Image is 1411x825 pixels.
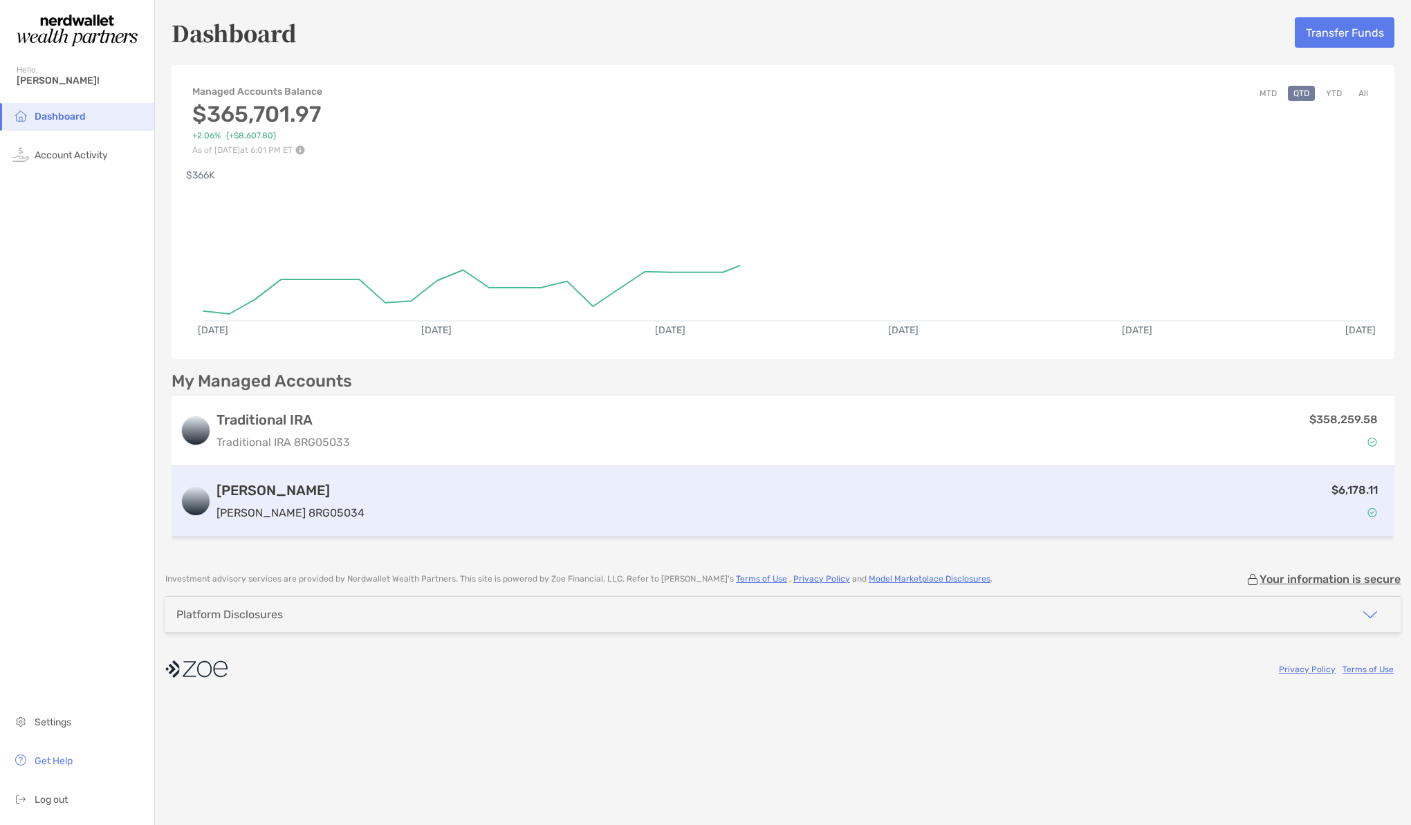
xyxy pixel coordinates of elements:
[216,504,365,521] p: [PERSON_NAME] 8RG05034
[35,755,73,767] span: Get Help
[1288,86,1315,101] button: QTD
[1254,86,1282,101] button: MTD
[1345,324,1376,336] text: [DATE]
[17,75,146,86] span: [PERSON_NAME]!
[172,17,297,48] h5: Dashboard
[12,790,29,807] img: logout icon
[176,608,283,621] div: Platform Disclosures
[1122,324,1152,336] text: [DATE]
[192,145,324,155] p: As of [DATE] at 6:01 PM ET
[216,482,365,499] h3: [PERSON_NAME]
[198,324,228,336] text: [DATE]
[12,107,29,124] img: household icon
[216,411,350,428] h3: Traditional IRA
[12,146,29,163] img: activity icon
[655,324,685,336] text: [DATE]
[1362,606,1378,623] img: icon arrow
[165,653,228,685] img: company logo
[736,574,787,584] a: Terms of Use
[35,111,86,122] span: Dashboard
[172,373,352,390] p: My Managed Accounts
[182,488,210,515] img: logo account
[12,752,29,768] img: get-help icon
[12,713,29,730] img: settings icon
[186,169,215,181] text: $366K
[192,131,221,141] span: +2.06%
[226,131,276,141] span: ( +$8,607.80 )
[1331,481,1378,499] p: $6,178.11
[1353,86,1374,101] button: All
[295,145,305,155] img: Performance Info
[192,86,324,98] h4: Managed Accounts Balance
[1320,86,1347,101] button: YTD
[1295,17,1394,48] button: Transfer Funds
[35,716,71,728] span: Settings
[1309,411,1378,428] p: $358,259.58
[421,324,452,336] text: [DATE]
[1367,437,1377,447] img: Account Status icon
[35,149,108,161] span: Account Activity
[1279,665,1336,674] a: Privacy Policy
[165,574,993,584] p: Investment advisory services are provided by Nerdwallet Wealth Partners . This site is powered by...
[17,6,138,55] img: Zoe Logo
[192,101,324,127] h3: $365,701.97
[888,324,919,336] text: [DATE]
[216,434,350,451] p: Traditional IRA 8RG05033
[869,574,990,584] a: Model Marketplace Disclosures
[182,417,210,445] img: logo account
[1367,508,1377,517] img: Account Status icon
[1260,573,1401,586] p: Your information is secure
[35,794,68,806] span: Log out
[793,574,850,584] a: Privacy Policy
[1343,665,1394,674] a: Terms of Use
